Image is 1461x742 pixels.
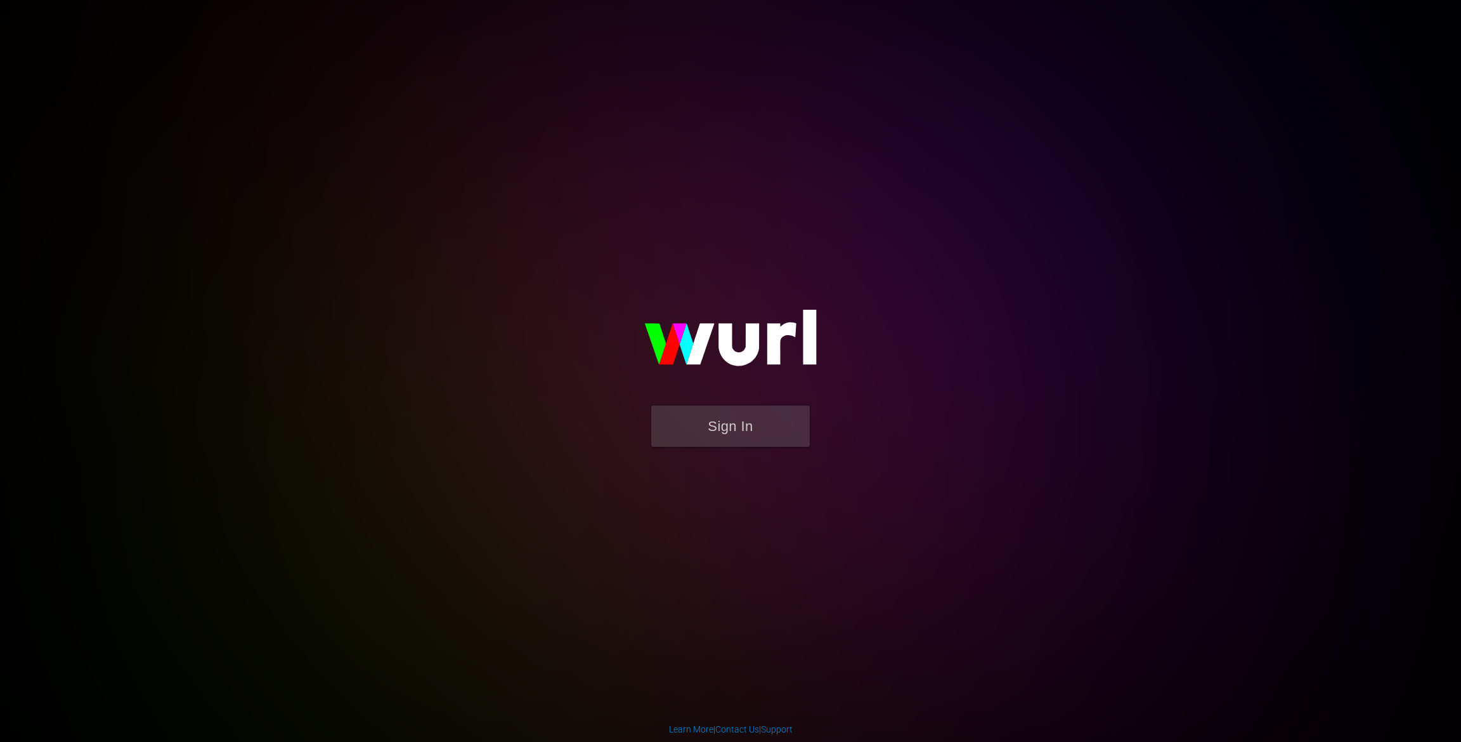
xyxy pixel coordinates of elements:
[669,723,793,736] div: | |
[715,724,759,734] a: Contact Us
[761,724,793,734] a: Support
[604,282,857,406] img: wurl-logo-on-black-223613ac3d8ba8fe6dc639794a292ebdb59501304c7dfd60c99c58986ef67473.svg
[651,406,810,447] button: Sign In
[669,724,713,734] a: Learn More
